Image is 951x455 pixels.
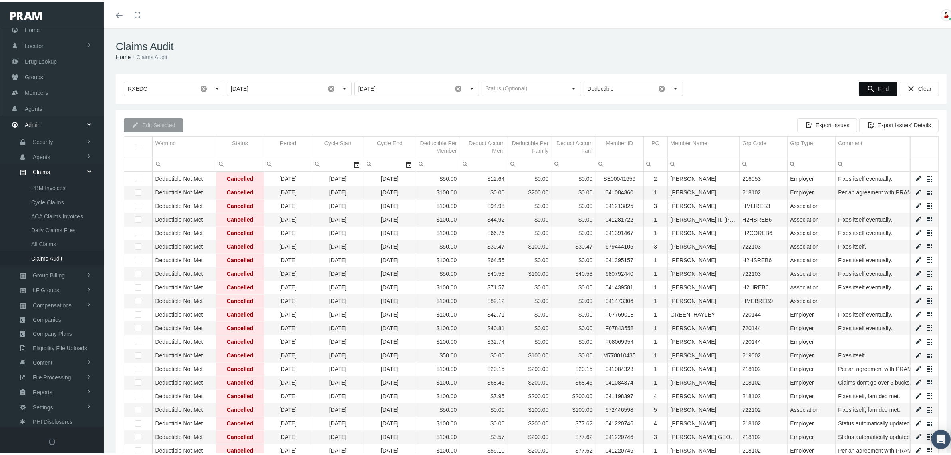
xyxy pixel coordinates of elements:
[152,252,216,265] td: Deductible Not Met
[643,279,667,293] td: 1
[596,333,643,347] td: F08069954
[643,170,667,184] td: 2
[152,211,216,225] td: Deductible Not Met
[152,347,216,361] td: Deductible Not Met
[135,201,141,208] div: Select row
[787,225,835,238] td: Association
[788,156,835,169] input: Filter cell
[216,306,264,320] td: Cancelled
[739,135,787,156] td: Column Grp Code
[264,293,312,306] td: [DATE]
[739,252,787,265] td: H2HSREB6
[915,200,922,208] a: Edit
[878,84,889,90] span: Find
[739,184,787,198] td: 218102
[364,252,416,265] td: [DATE]
[787,252,835,265] td: Association
[596,306,643,320] td: F07769018
[787,211,835,225] td: Association
[596,184,643,198] td: 041084360
[643,238,667,252] td: 3
[33,281,59,295] span: LF Groups
[135,350,141,357] div: Select row
[364,135,416,156] td: Column Cycle End
[926,363,933,371] a: Show Details
[216,156,264,169] input: Filter cell
[31,208,83,221] span: ACA Claims Invoices
[915,336,922,343] a: Edit
[596,156,643,170] td: Filter cell
[552,156,596,169] input: Filter cell
[135,228,141,235] div: Select row
[364,361,416,374] td: [DATE]
[135,309,141,317] div: Select row
[787,279,835,293] td: Association
[667,306,739,320] td: GREEN, HAYLEY
[643,306,667,320] td: 1
[152,374,216,388] td: Deductible Not Met
[216,184,264,198] td: Cancelled
[364,265,416,279] td: [DATE]
[596,238,643,252] td: 679444105
[596,279,643,293] td: 041439581
[312,225,364,238] td: [DATE]
[667,211,739,225] td: [PERSON_NAME] II, [PERSON_NAME]
[416,135,460,156] td: Column Deductible Per Member
[739,333,787,347] td: 720144
[787,198,835,211] td: Association
[926,241,933,248] a: Show Details
[787,184,835,198] td: Employer
[643,320,667,333] td: 1
[596,198,643,211] td: 041213825
[364,347,416,361] td: [DATE]
[152,225,216,238] td: Deductible Not Met
[364,306,416,320] td: [DATE]
[152,333,216,347] td: Deductible Not Met
[264,225,312,238] td: [DATE]
[264,279,312,293] td: [DATE]
[264,156,312,170] td: Filter cell
[465,80,479,94] div: Select
[926,255,933,262] a: Show Details
[416,156,460,169] input: Filter cell
[10,10,42,18] img: PRAM_20_x_78.png
[216,198,264,211] td: Cancelled
[312,361,364,374] td: [DATE]
[915,173,922,180] a: Edit
[216,156,264,170] td: Filter cell
[596,252,643,265] td: 041395157
[739,238,787,252] td: 722103
[364,293,416,306] td: [DATE]
[131,51,167,60] li: Claims Audit
[25,115,41,130] span: Admin
[31,194,64,207] span: Cycle Claims
[915,227,922,235] a: Edit
[312,293,364,306] td: [DATE]
[667,293,739,306] td: [PERSON_NAME]
[508,135,552,156] td: Column Deductible Per Family
[596,347,643,361] td: M778010435
[152,361,216,374] td: Deductible Not Met
[33,297,71,310] span: Compensations
[926,350,933,357] a: Show Details
[210,80,224,94] div: Select
[31,250,62,263] span: Claims Audit
[667,333,739,347] td: [PERSON_NAME]
[31,222,75,235] span: Daily Claims Files
[915,323,922,330] a: Edit
[216,347,264,361] td: Cancelled
[915,363,922,371] a: Edit
[667,265,739,279] td: [PERSON_NAME]
[643,333,667,347] td: 1
[152,156,216,170] td: Filter cell
[668,156,739,169] input: Filter cell
[135,282,141,289] div: Select row
[216,252,264,265] td: Cancelled
[135,142,141,149] div: Select all
[787,265,835,279] td: Association
[264,198,312,211] td: [DATE]
[312,279,364,293] td: [DATE]
[596,265,643,279] td: 680792440
[915,350,922,357] a: Edit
